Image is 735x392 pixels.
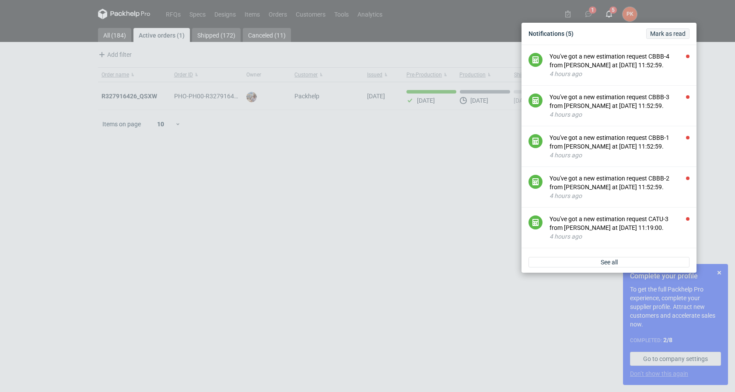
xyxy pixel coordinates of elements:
div: 4 hours ago [549,69,689,78]
div: You've got a new estimation request CBBB-3 from [PERSON_NAME] at [DATE] 11:52:59. [549,93,689,110]
div: 4 hours ago [549,151,689,160]
button: Mark as read [646,28,689,39]
div: You've got a new estimation request CBBB-2 from [PERSON_NAME] at [DATE] 11:52:59. [549,174,689,191]
div: 4 hours ago [549,110,689,119]
div: 4 hours ago [549,232,689,241]
span: See all [601,259,618,265]
div: You've got a new estimation request CBBB-4 from [PERSON_NAME] at [DATE] 11:52:59. [549,52,689,69]
button: You've got a new estimation request CBBB-4 from [PERSON_NAME] at [DATE] 11:52:59.4 hours ago [549,52,689,78]
span: Mark as read [650,31,686,37]
a: See all [528,257,689,267]
div: 4 hours ago [549,191,689,200]
button: You've got a new estimation request CATU-3 from [PERSON_NAME] at [DATE] 11:19:00.4 hours ago [549,215,689,241]
div: You've got a new estimation request CATU-3 from [PERSON_NAME] at [DATE] 11:19:00. [549,215,689,232]
button: You've got a new estimation request CBBB-2 from [PERSON_NAME] at [DATE] 11:52:59.4 hours ago [549,174,689,200]
button: You've got a new estimation request CBBB-3 from [PERSON_NAME] at [DATE] 11:52:59.4 hours ago [549,93,689,119]
div: Notifications (5) [525,26,693,41]
div: You've got a new estimation request CBBB-1 from [PERSON_NAME] at [DATE] 11:52:59. [549,133,689,151]
button: You've got a new estimation request CBBB-1 from [PERSON_NAME] at [DATE] 11:52:59.4 hours ago [549,133,689,160]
